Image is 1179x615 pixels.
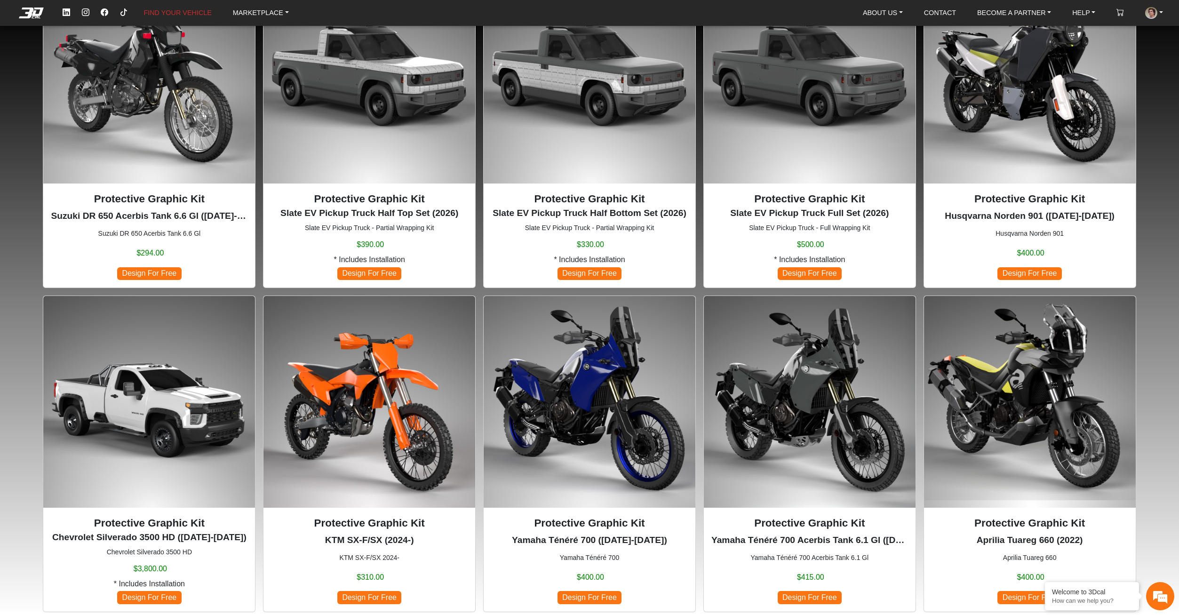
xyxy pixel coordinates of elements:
a: BECOME A PARTNER [973,5,1055,21]
span: Design For Free [558,591,621,604]
p: Protective Graphic Kit [711,191,908,207]
p: Husqvarna Norden 901 (2021-2024) [932,209,1128,223]
p: Protective Graphic Kit [932,515,1128,531]
small: Chevrolet Silverado 3500 HD [51,547,247,557]
img: Tuareg 660null2022 [924,296,1136,508]
img: Ténéré 700null2019-2024 [484,296,695,508]
span: Conversation [5,295,63,301]
div: Yamaha Ténéré 700 Acerbis Tank 6.1 Gl [703,296,916,612]
span: $310.00 [357,572,384,583]
p: Protective Graphic Kit [271,191,468,207]
p: Yamaha Ténéré 700 (2019-2024) [491,534,688,547]
small: Yamaha Ténéré 700 Acerbis Tank 6.1 Gl [711,553,908,563]
a: ABOUT US [859,5,907,21]
p: Protective Graphic Kit [711,515,908,531]
span: * Includes Installation [334,254,405,265]
div: Navigation go back [10,48,24,63]
span: $415.00 [797,572,824,583]
span: $330.00 [577,239,604,250]
div: Aprilia Tuareg 660 [924,296,1136,612]
p: Protective Graphic Kit [491,515,688,531]
p: Suzuki DR 650 Acerbis Tank 6.6 Gl (1996-2024) [51,209,247,223]
p: Slate EV Pickup Truck Half Bottom Set (2026) [491,207,688,220]
span: $3,800.00 [134,563,167,575]
span: Design For Free [558,267,621,280]
span: Design For Free [778,591,842,604]
small: Slate EV Pickup Truck - Partial Wrapping Kit [271,223,468,233]
div: Chevrolet Silverado 3500 HD [43,296,255,612]
span: We're online! [55,111,130,200]
p: Protective Graphic Kit [491,191,688,207]
span: Design For Free [997,267,1061,280]
div: Articles [121,278,179,307]
img: Silverado 3500 HDnull2020-2023 [43,296,255,508]
a: FIND YOUR VEHICLE [140,5,215,21]
img: Ténéré 700 Acerbis Tank 6.1 Gl2019-2024 [704,296,916,508]
a: HELP [1068,5,1099,21]
span: Design For Free [778,267,842,280]
span: $390.00 [357,239,384,250]
textarea: Type your message and hit 'Enter' [5,245,179,278]
p: How can we help you? [1052,597,1132,604]
p: Yamaha Ténéré 700 Acerbis Tank 6.1 Gl (2019-2024) [711,534,908,547]
span: $294.00 [136,248,164,259]
div: Minimize live chat window [154,5,177,27]
div: Welcome to 3Dcal [1052,588,1132,596]
small: Aprilia Tuareg 660 [932,553,1128,563]
span: $400.00 [577,572,604,583]
div: FAQs [63,278,121,307]
p: Protective Graphic Kit [271,515,468,531]
small: Suzuki DR 650 Acerbis Tank 6.6 Gl [51,229,247,239]
img: SX-F/SXnull2024- [263,296,475,508]
span: Design For Free [337,591,401,604]
span: Design For Free [337,267,401,280]
small: Slate EV Pickup Truck - Full Wrapping Kit [711,223,908,233]
small: KTM SX-F/SX 2024- [271,553,468,563]
span: Design For Free [117,591,181,604]
div: KTM SX-F/SX 2024- [263,296,476,612]
span: * Includes Installation [774,254,845,265]
p: Protective Graphic Kit [51,191,247,207]
p: Slate EV Pickup Truck Half Top Set (2026) [271,207,468,220]
span: Design For Free [117,267,181,280]
p: Protective Graphic Kit [51,515,247,531]
small: Husqvarna Norden 901 [932,229,1128,239]
small: Yamaha Ténéré 700 [491,553,688,563]
small: Slate EV Pickup Truck - Partial Wrapping Kit [491,223,688,233]
span: * Includes Installation [554,254,625,265]
p: Chevrolet Silverado 3500 HD (2020-2023) [51,531,247,544]
a: CONTACT [920,5,960,21]
span: $500.00 [797,239,824,250]
p: KTM SX-F/SX (2024-) [271,534,468,547]
span: $400.00 [1017,572,1044,583]
p: Aprilia Tuareg 660 (2022) [932,534,1128,547]
div: Yamaha Ténéré 700 [483,296,696,612]
span: Design For Free [997,591,1061,604]
a: MARKETPLACE [229,5,293,21]
p: Slate EV Pickup Truck Full Set (2026) [711,207,908,220]
p: Protective Graphic Kit [932,191,1128,207]
span: * Includes Installation [114,578,185,590]
div: Chat with us now [63,49,172,62]
span: $400.00 [1017,248,1044,259]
